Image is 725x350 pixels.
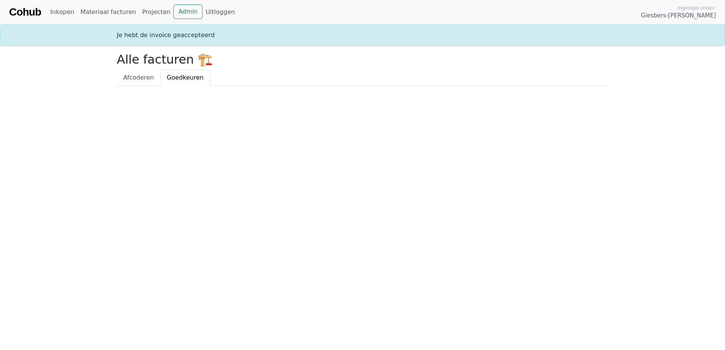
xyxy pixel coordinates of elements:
[117,70,160,86] a: Afcoderen
[167,74,204,81] span: Goedkeuren
[641,11,716,20] span: Giesbers-[PERSON_NAME]
[9,3,41,21] a: Cohub
[173,5,202,19] a: Admin
[117,52,608,67] h2: Alle facturen 🏗️
[77,5,139,20] a: Materiaal facturen
[123,74,154,81] span: Afcoderen
[202,5,238,20] a: Uitloggen
[160,70,210,86] a: Goedkeuren
[47,5,77,20] a: Inkopen
[112,31,613,40] div: Je hebt de invoice geaccepteerd
[677,4,716,11] span: Ingelogd onder:
[139,5,174,20] a: Projecten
